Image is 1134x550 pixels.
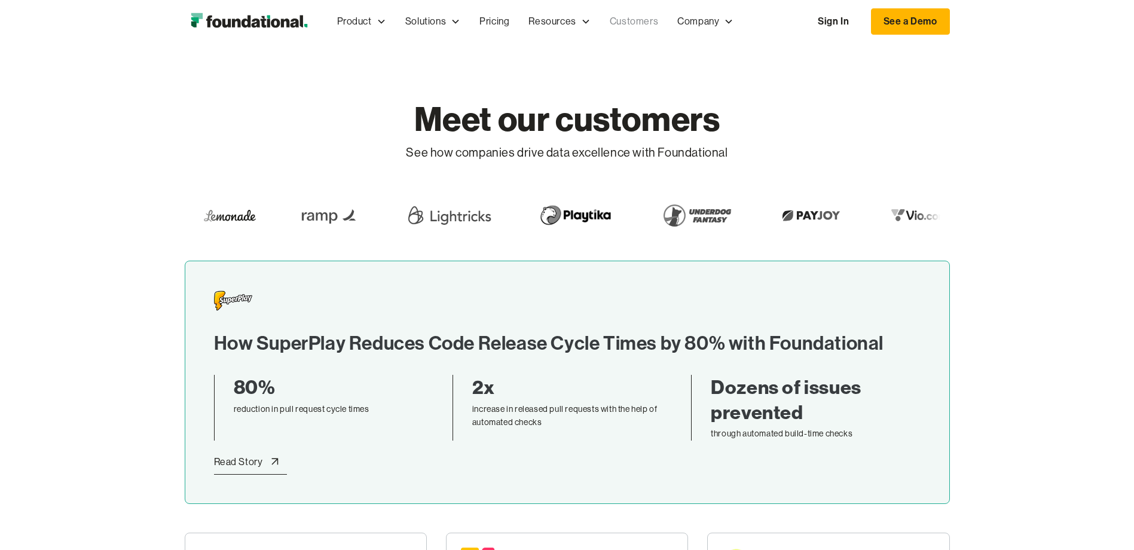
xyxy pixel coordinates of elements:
[214,454,263,470] div: Read Story
[406,142,728,164] p: See how companies drive data excellence with Foundational
[337,14,372,29] div: Product
[775,206,845,225] img: Payjoy
[528,14,576,29] div: Resources
[396,2,470,41] div: Solutions
[472,402,681,429] div: increase in released pull requests with the help of automated checks
[292,198,364,232] img: Ramp
[668,2,743,41] div: Company
[402,198,493,232] img: Lightricks
[202,206,254,225] img: Lemonade
[185,261,950,503] a: How SuperPlay Reduces Code Release Cycle Times by 80% with Foundational80%reduction in pull reque...
[884,206,953,225] img: Vio.com
[185,10,313,33] a: home
[531,198,617,232] img: Playtika
[806,9,861,34] a: Sign In
[677,14,719,29] div: Company
[871,8,950,35] a: See a Demo
[405,14,446,29] div: Solutions
[472,375,681,400] div: 2x
[328,2,396,41] div: Product
[519,2,600,41] div: Resources
[655,198,736,232] img: Underdog Fantasy
[711,375,920,424] div: Dozens of issues prevented
[470,2,519,41] a: Pricing
[234,402,443,415] div: reduction in pull request cycle times
[234,375,443,400] div: 80%
[711,427,920,440] div: through automated build-time checks
[214,331,884,356] h2: How SuperPlay Reduces Code Release Cycle Times by 80% with Foundational
[406,72,728,142] h1: Meet our customers
[600,2,668,41] a: Customers
[185,10,313,33] img: Foundational Logo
